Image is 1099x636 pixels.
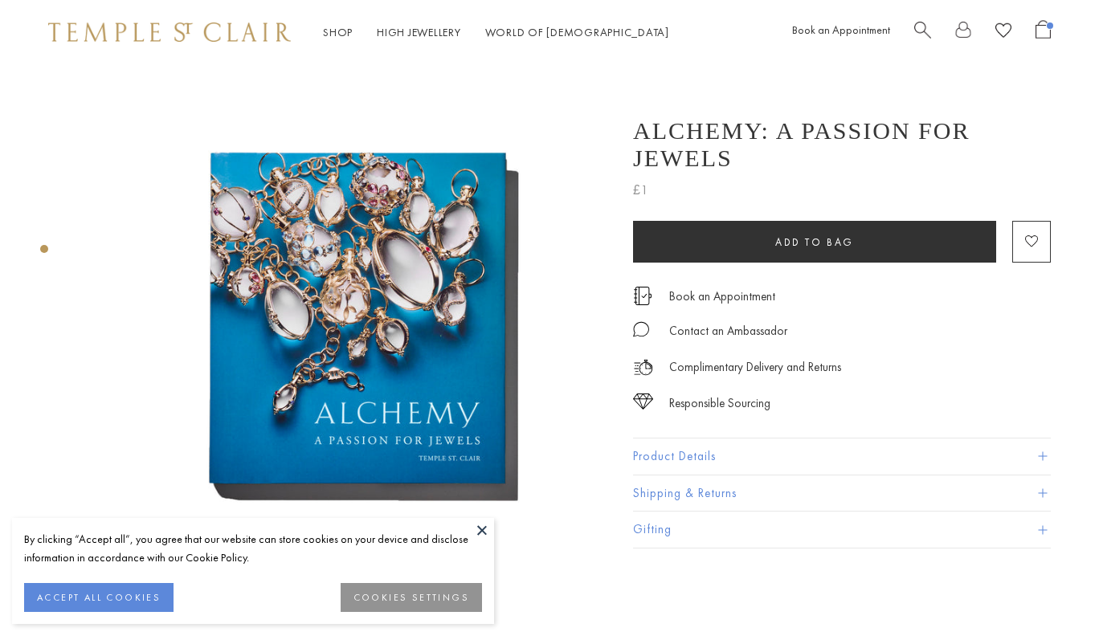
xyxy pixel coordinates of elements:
[633,393,653,410] img: icon_sourcing.svg
[633,221,996,263] button: Add to bag
[633,475,1051,512] button: Shipping & Returns
[633,512,1051,548] button: Gifting
[24,583,174,612] button: ACCEPT ALL COOKIES
[104,64,609,569] img: Alchemy: A Passion for Jewels
[323,22,669,43] nav: Main navigation
[1036,20,1051,45] a: Open Shopping Bag
[377,25,461,39] a: High JewelleryHigh Jewellery
[792,22,890,37] a: Book an Appointment
[633,438,1051,475] button: Product Details
[669,357,841,377] p: Complimentary Delivery and Returns
[995,20,1011,45] a: View Wishlist
[633,321,649,337] img: MessageIcon-01_2.svg
[341,583,482,612] button: COOKIES SETTINGS
[633,117,1051,172] h1: Alchemy: A Passion for Jewels
[485,25,669,39] a: World of [DEMOGRAPHIC_DATA]World of [DEMOGRAPHIC_DATA]
[24,530,482,567] div: By clicking “Accept all”, you agree that our website can store cookies on your device and disclos...
[633,180,649,201] span: £1
[633,287,652,305] img: icon_appointment.svg
[669,321,787,341] div: Contact an Ambassador
[633,357,653,377] img: icon_delivery.svg
[1019,561,1083,620] iframe: Gorgias live chat messenger
[669,393,770,414] div: Responsible Sourcing
[323,25,353,39] a: ShopShop
[775,235,854,249] span: Add to bag
[40,241,48,266] div: Product gallery navigation
[48,22,291,42] img: Temple St. Clair
[669,287,775,305] a: Book an Appointment
[914,20,931,45] a: Search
